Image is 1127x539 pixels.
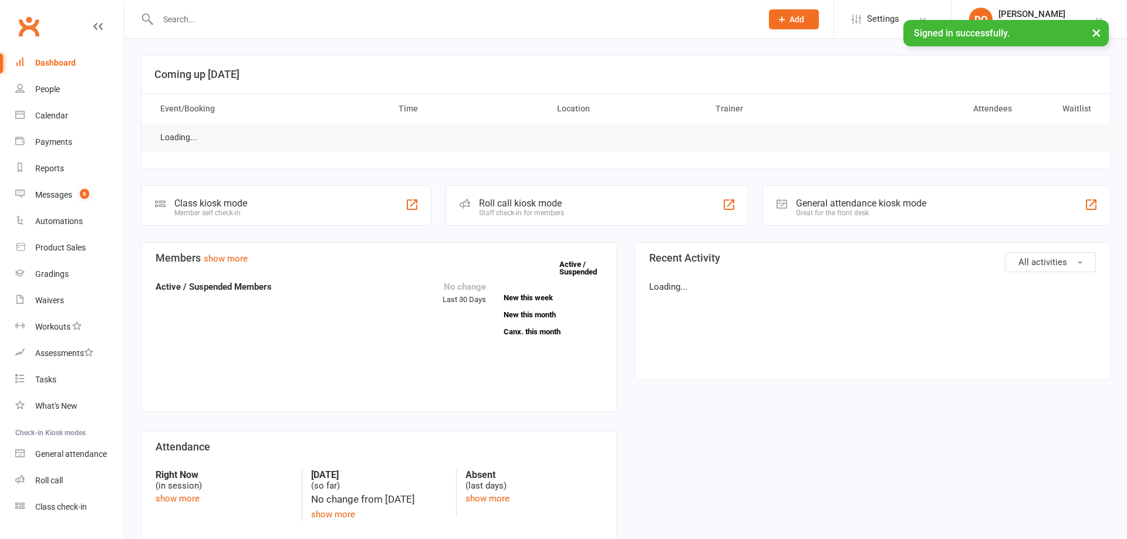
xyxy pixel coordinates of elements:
a: Active / Suspended [559,252,611,284]
a: Canx. this month [504,328,602,335]
h3: Recent Activity [649,252,1096,264]
h3: Members [156,252,602,264]
a: show more [156,493,200,504]
a: General attendance kiosk mode [15,441,124,467]
div: Staff check-in for members [479,209,564,217]
h3: Coming up [DATE] [154,69,1097,80]
a: Waivers [15,287,124,314]
th: Location [546,94,705,124]
a: Tasks [15,367,124,393]
a: Dashboard [15,50,124,76]
div: Roll call [35,476,63,485]
div: General attendance [35,449,107,459]
div: No change from [DATE] [311,491,448,507]
div: Great for the front desk [796,209,926,217]
h3: Attendance [156,441,602,453]
a: Roll call [15,467,124,494]
div: Calendar [35,111,68,120]
div: Tasks [35,375,56,384]
div: General attendance kiosk mode [796,198,926,209]
a: Calendar [15,103,124,129]
div: (last days) [465,469,602,491]
strong: Right Now [156,469,293,480]
th: Event/Booking [150,94,388,124]
a: Product Sales [15,235,124,261]
a: Automations [15,208,124,235]
div: Gradings [35,269,69,279]
div: Reports [35,164,64,173]
th: Attendees [863,94,1022,124]
span: Settings [867,6,899,32]
strong: Absent [465,469,602,480]
div: No change [443,280,486,294]
a: Gradings [15,261,124,287]
div: Workouts [35,322,70,331]
th: Time [388,94,546,124]
a: New this week [504,294,602,301]
a: New this month [504,311,602,318]
div: Waivers [35,296,64,305]
a: show more [465,493,509,504]
p: Loading... [649,280,1096,294]
span: Signed in successfully. [914,28,1010,39]
span: All activities [1018,257,1067,267]
div: Assessments [35,348,93,358]
strong: Active / Suspended Members [156,282,272,292]
button: Add [769,9,819,29]
a: Reports [15,155,124,182]
strong: [DATE] [311,469,448,480]
div: Last 30 Days [443,280,486,306]
th: Trainer [705,94,863,124]
a: Payments [15,129,124,155]
span: 6 [80,189,89,199]
td: Loading... [150,124,208,151]
div: Roll call kiosk mode [479,198,564,209]
div: What's New [35,401,77,411]
input: Search... [154,11,754,28]
button: × [1086,20,1107,45]
div: Dashboard [35,58,76,67]
div: People [35,84,60,94]
a: Workouts [15,314,124,340]
span: Add [789,15,804,24]
div: Class kiosk mode [174,198,247,209]
div: ATI Martial Arts Malaga [998,19,1084,30]
a: Messages 6 [15,182,124,208]
div: Automations [35,216,83,226]
div: Class check-in [35,502,87,511]
div: Member self check-in [174,209,247,217]
div: (in session) [156,469,293,491]
a: Class kiosk mode [15,494,124,520]
div: Messages [35,190,72,199]
a: Clubworx [14,12,43,41]
a: Assessments [15,340,124,367]
div: Product Sales [35,243,86,252]
button: All activities [1005,252,1096,272]
div: DO [969,8,993,31]
div: (so far) [311,469,448,491]
a: show more [204,253,248,264]
a: What's New [15,393,124,419]
a: People [15,76,124,103]
a: show more [311,509,355,520]
th: Waitlist [1023,94,1102,124]
div: [PERSON_NAME] [998,9,1084,19]
div: Payments [35,137,72,147]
